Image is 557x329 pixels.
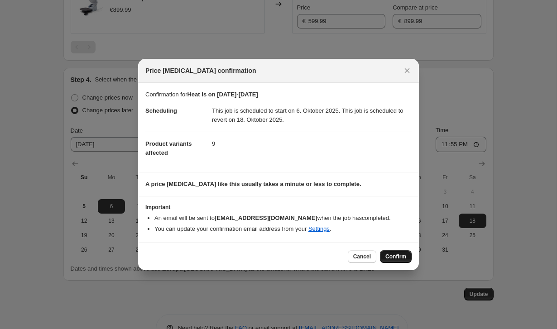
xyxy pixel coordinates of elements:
button: Close [401,64,413,77]
h3: Important [145,204,412,211]
span: Price [MEDICAL_DATA] confirmation [145,66,256,75]
p: Confirmation for [145,90,412,99]
span: Product variants affected [145,140,192,156]
li: You can update your confirmation email address from your . [154,224,412,234]
dd: This job is scheduled to start on 6. Oktober 2025. This job is scheduled to revert on 18. Oktober... [212,99,412,132]
li: An email will be sent to when the job has completed . [154,214,412,223]
span: Cancel [353,253,371,260]
button: Confirm [380,250,412,263]
b: [EMAIL_ADDRESS][DOMAIN_NAME] [215,215,317,221]
span: Confirm [385,253,406,260]
span: Scheduling [145,107,177,114]
a: Settings [308,225,330,232]
b: A price [MEDICAL_DATA] like this usually takes a minute or less to complete. [145,181,361,187]
b: Heat is on [DATE]-[DATE] [187,91,258,98]
dd: 9 [212,132,412,156]
button: Cancel [348,250,376,263]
